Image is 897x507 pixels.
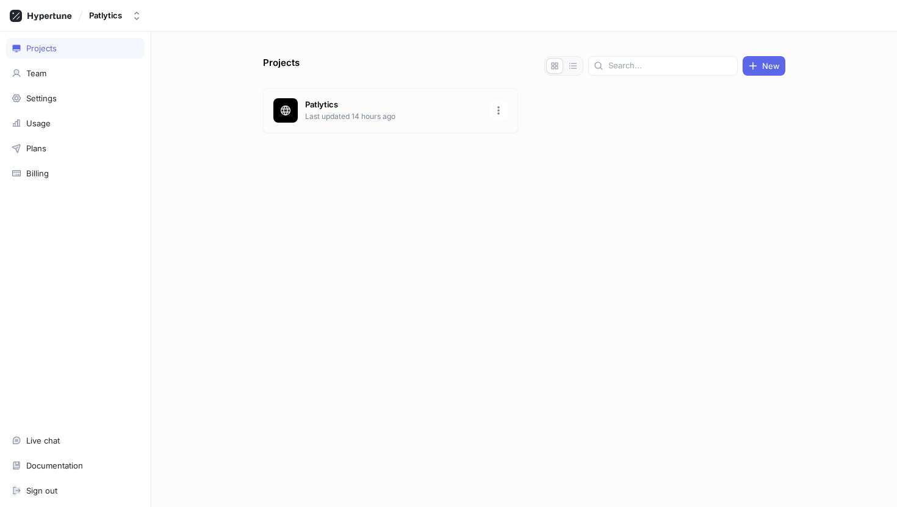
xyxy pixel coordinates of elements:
button: Patlytics [84,5,146,26]
a: Settings [6,88,145,109]
div: Team [26,68,46,78]
div: Usage [26,118,51,128]
span: New [762,62,780,70]
div: Patlytics [89,10,122,21]
div: Live chat [26,436,60,445]
p: Last updated 14 hours ago [305,111,482,122]
button: New [743,56,785,76]
div: Documentation [26,461,83,470]
div: Sign out [26,486,57,495]
a: Usage [6,113,145,134]
a: Plans [6,138,145,159]
div: Billing [26,168,49,178]
a: Projects [6,38,145,59]
p: Patlytics [305,99,482,111]
input: Search... [608,60,732,72]
p: Projects [263,56,300,76]
a: Documentation [6,455,145,476]
a: Billing [6,163,145,184]
div: Plans [26,143,46,153]
a: Team [6,63,145,84]
div: Projects [26,43,57,53]
div: Settings [26,93,57,103]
